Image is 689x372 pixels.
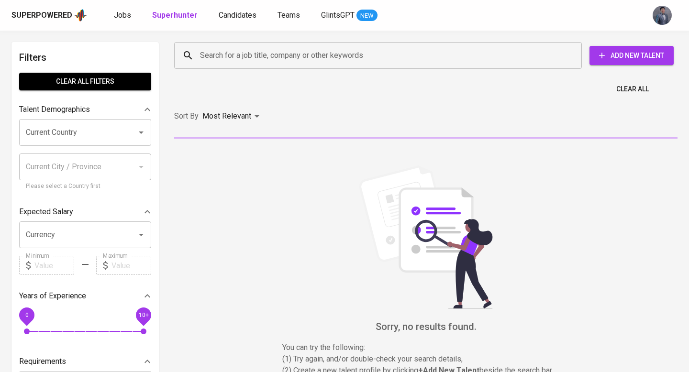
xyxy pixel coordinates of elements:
div: Years of Experience [19,286,151,306]
p: Please select a Country first [26,182,144,191]
span: Candidates [219,11,256,20]
p: Requirements [19,356,66,367]
a: Superpoweredapp logo [11,8,87,22]
p: (1) Try again, and/or double-check your search details, [282,353,569,365]
p: Expected Salary [19,206,73,218]
div: Talent Demographics [19,100,151,119]
span: Teams [278,11,300,20]
span: Jobs [114,11,131,20]
input: Value [111,256,151,275]
span: 10+ [138,312,148,318]
img: jhon@glints.com [653,6,672,25]
button: Add New Talent [589,46,674,65]
div: Requirements [19,352,151,371]
p: You can try the following : [282,342,569,353]
span: Clear All [616,83,649,95]
p: Years of Experience [19,290,86,302]
div: Superpowered [11,10,72,21]
button: Clear All [612,80,653,98]
input: Value [34,256,74,275]
p: Most Relevant [202,110,251,122]
span: Clear All filters [27,76,144,88]
p: Talent Demographics [19,104,90,115]
img: app logo [74,8,87,22]
div: Most Relevant [202,108,263,125]
p: Sort By [174,110,199,122]
a: Teams [278,10,302,22]
img: file_searching.svg [354,165,498,309]
span: Add New Talent [597,50,666,62]
button: Open [134,228,148,241]
h6: Sorry, no results found. [174,319,678,334]
span: NEW [356,11,378,21]
a: Jobs [114,10,133,22]
div: Expected Salary [19,202,151,221]
span: 0 [25,312,28,318]
a: Superhunter [152,10,200,22]
a: GlintsGPT NEW [321,10,378,22]
span: GlintsGPT [321,11,355,20]
a: Candidates [219,10,258,22]
b: Superhunter [152,11,198,20]
button: Open [134,126,148,139]
h6: Filters [19,50,151,65]
button: Clear All filters [19,73,151,90]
